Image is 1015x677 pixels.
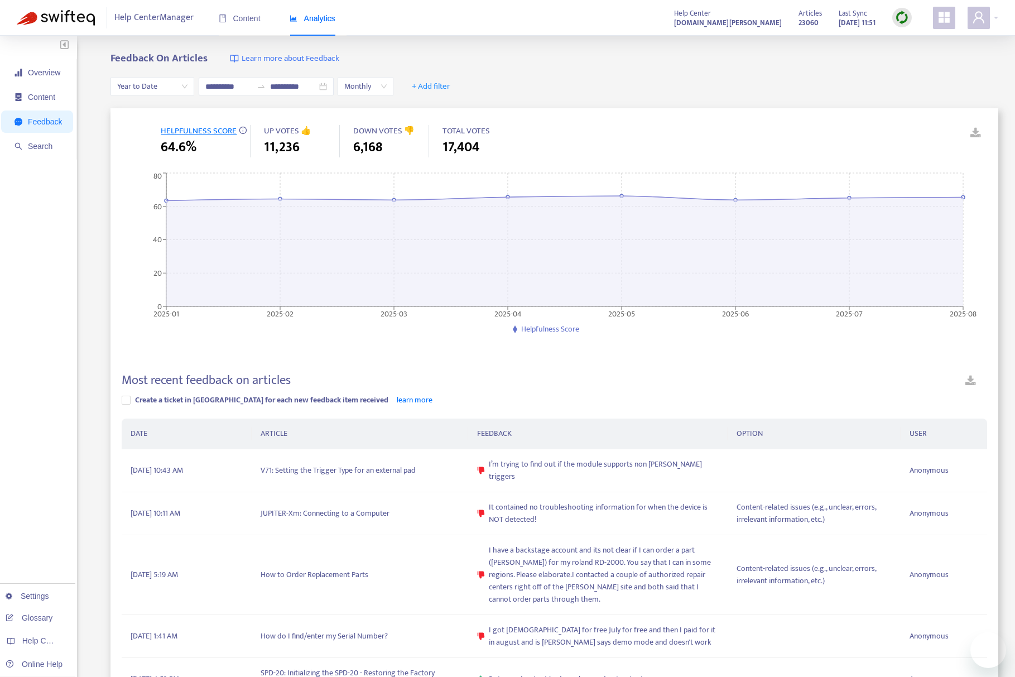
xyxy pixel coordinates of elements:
[22,636,68,645] span: Help Centers
[397,393,432,406] a: learn more
[477,467,485,474] span: dislike
[6,613,52,622] a: Glossary
[135,393,388,406] span: Create a ticket in [GEOGRAPHIC_DATA] for each new feedback item received
[219,15,227,22] span: book
[477,632,485,640] span: dislike
[839,7,867,20] span: Last Sync
[468,419,728,449] th: FEEDBACK
[477,571,485,579] span: dislike
[257,82,266,91] span: to
[901,419,987,449] th: USER
[131,507,180,520] span: [DATE] 10:11 AM
[153,170,162,183] tspan: 80
[674,7,711,20] span: Help Center
[737,563,892,587] span: Content-related issues (e.g., unclear, errors, irrelevant information, etc.)
[131,569,178,581] span: [DATE] 5:19 AM
[15,93,22,101] span: container
[230,52,339,65] a: Learn more about Feedback
[910,569,949,581] span: Anonymous
[290,15,297,22] span: area-chart
[153,200,162,213] tspan: 60
[6,660,62,669] a: Online Help
[157,300,162,313] tspan: 0
[117,78,187,95] span: Year to Date
[728,419,901,449] th: OPTION
[242,52,339,65] span: Learn more about Feedback
[219,14,261,23] span: Content
[674,16,782,29] a: [DOMAIN_NAME][PERSON_NAME]
[836,307,863,320] tspan: 2025-07
[267,307,294,320] tspan: 2025-02
[344,78,387,95] span: Monthly
[15,118,22,126] span: message
[131,630,177,642] span: [DATE] 1:41 AM
[798,17,819,29] strong: 23060
[489,624,719,649] span: I got [DEMOGRAPHIC_DATA] for free July for free and then I paid for it in august and is [PERSON_N...
[264,137,300,157] span: 11,236
[252,492,468,535] td: JUPITER-Xm: Connecting to a Computer
[381,307,407,320] tspan: 2025-03
[28,68,60,77] span: Overview
[494,307,522,320] tspan: 2025-04
[895,11,909,25] img: sync.dc5367851b00ba804db3.png
[972,11,985,24] span: user
[910,630,949,642] span: Anonymous
[153,267,162,280] tspan: 20
[477,510,485,517] span: dislike
[442,137,479,157] span: 17,404
[257,82,266,91] span: swap-right
[153,233,162,246] tspan: 40
[230,54,239,63] img: image-link
[252,449,468,492] td: V71: Setting the Trigger Type for an external pad
[264,124,311,138] span: UP VOTES 👍
[28,142,52,151] span: Search
[839,17,876,29] strong: [DATE] 11:51
[252,535,468,615] td: How to Order Replacement Parts
[798,7,822,20] span: Articles
[737,501,892,526] span: Content-related issues (e.g., unclear, errors, irrelevant information, etc.)
[252,419,468,449] th: ARTICLE
[970,632,1006,668] iframe: メッセージングウィンドウを開くボタン
[489,501,719,526] span: It contained no troubleshooting information for when the device is NOT detected!
[153,307,179,320] tspan: 2025-01
[608,307,635,320] tspan: 2025-05
[161,124,237,138] span: HELPFULNESS SCORE
[403,78,459,95] button: + Add filter
[722,307,749,320] tspan: 2025-06
[6,592,49,601] a: Settings
[950,307,976,320] tspan: 2025-08
[15,69,22,76] span: signal
[17,10,95,26] img: Swifteq
[131,464,183,477] span: [DATE] 10:43 AM
[28,93,55,102] span: Content
[937,11,951,24] span: appstore
[489,458,719,483] span: I’m trying to find out if the module supports non [PERSON_NAME] triggers
[910,464,949,477] span: Anonymous
[442,124,490,138] span: TOTAL VOTES
[28,117,62,126] span: Feedback
[521,323,579,335] span: Helpfulness Score
[353,137,382,157] span: 6,168
[412,80,450,93] span: + Add filter
[353,124,415,138] span: DOWN VOTES 👎
[489,544,719,606] span: I have a backstage account and its not clear if I can order a part ([PERSON_NAME]) for my roland ...
[910,507,949,520] span: Anonymous
[15,142,22,150] span: search
[252,615,468,658] td: How do I find/enter my Serial Number?
[674,17,782,29] strong: [DOMAIN_NAME][PERSON_NAME]
[114,7,194,28] span: Help Center Manager
[110,50,208,67] b: Feedback On Articles
[122,419,252,449] th: DATE
[290,14,335,23] span: Analytics
[122,373,291,388] h4: Most recent feedback on articles
[161,137,196,157] span: 64.6%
